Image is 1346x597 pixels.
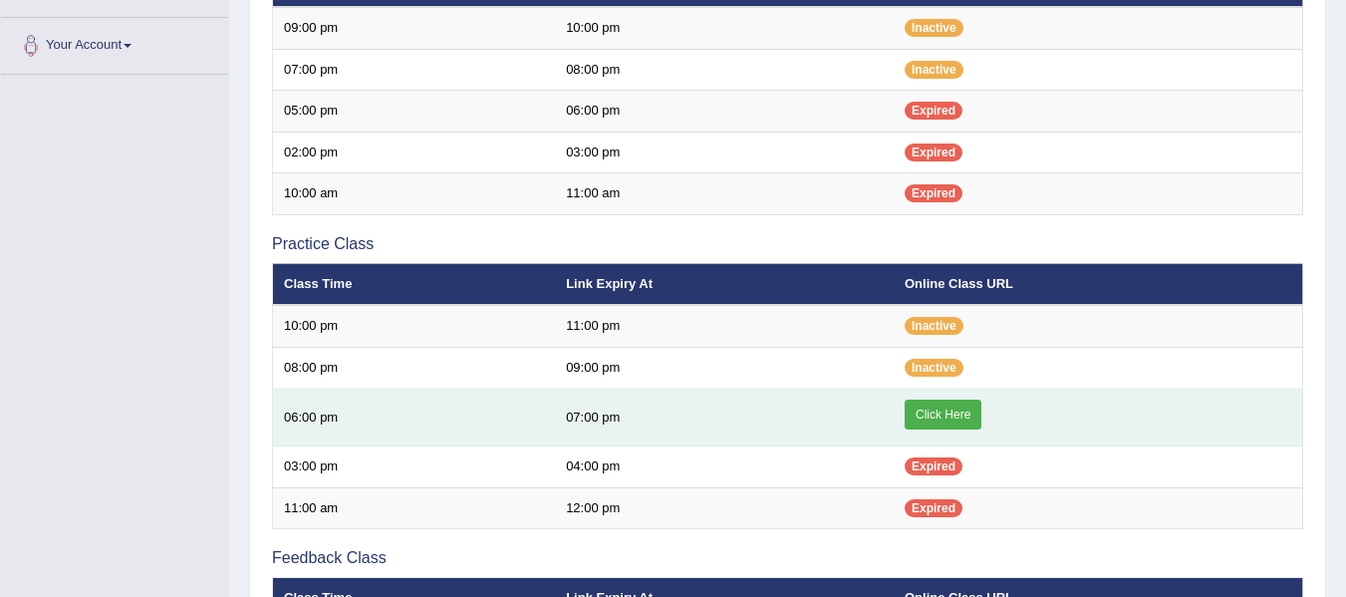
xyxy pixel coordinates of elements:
td: 02:00 pm [273,132,556,173]
td: 12:00 pm [555,487,894,529]
td: 10:00 pm [273,305,556,347]
td: 09:00 pm [273,7,556,49]
span: Expired [905,457,962,475]
span: Expired [905,144,962,161]
a: Your Account [1,18,228,68]
td: 10:00 am [273,173,556,215]
span: Expired [905,102,962,120]
td: 11:00 am [273,487,556,529]
span: Inactive [905,359,963,377]
td: 05:00 pm [273,91,556,133]
td: 11:00 pm [555,305,894,347]
td: 11:00 am [555,173,894,215]
a: Click Here [905,400,981,430]
span: Inactive [905,19,963,37]
td: 09:00 pm [555,347,894,389]
span: Expired [905,184,962,202]
h3: Feedback Class [272,549,1303,567]
th: Class Time [273,263,556,305]
td: 03:00 pm [555,132,894,173]
td: 07:00 pm [555,389,894,447]
td: 06:00 pm [555,91,894,133]
h3: Practice Class [272,235,1303,253]
td: 07:00 pm [273,49,556,91]
span: Inactive [905,317,963,335]
td: 04:00 pm [555,447,894,488]
th: Online Class URL [894,263,1303,305]
td: 08:00 pm [273,347,556,389]
td: 03:00 pm [273,447,556,488]
td: 06:00 pm [273,389,556,447]
td: 08:00 pm [555,49,894,91]
span: Expired [905,499,962,517]
th: Link Expiry At [555,263,894,305]
td: 10:00 pm [555,7,894,49]
span: Inactive [905,61,963,79]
